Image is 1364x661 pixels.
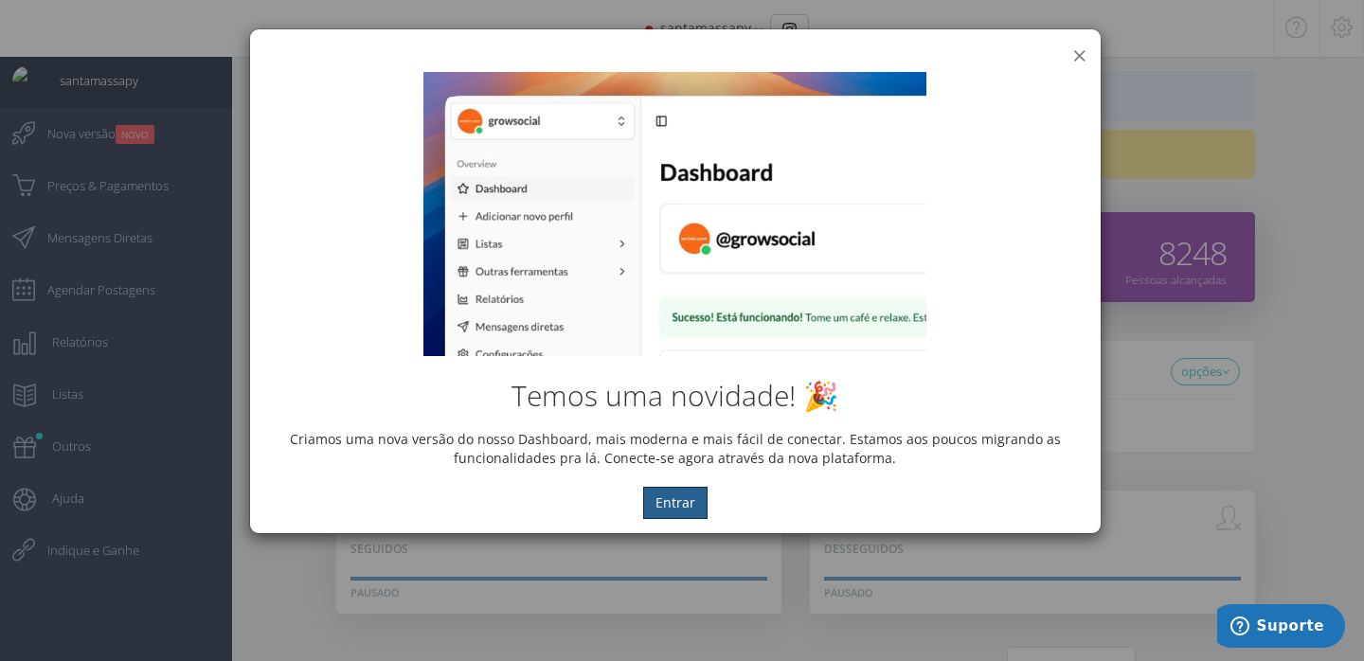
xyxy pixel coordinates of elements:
[423,72,925,356] img: New Dashboard
[1217,604,1345,652] iframe: Abre um widget para que você possa encontrar mais informações
[643,487,708,519] button: Entrar
[1072,43,1086,68] button: ×
[264,380,1086,411] h2: Temos uma novidade! 🎉
[264,430,1086,468] p: Criamos uma nova versão do nosso Dashboard, mais moderna e mais fácil de conectar. Estamos aos po...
